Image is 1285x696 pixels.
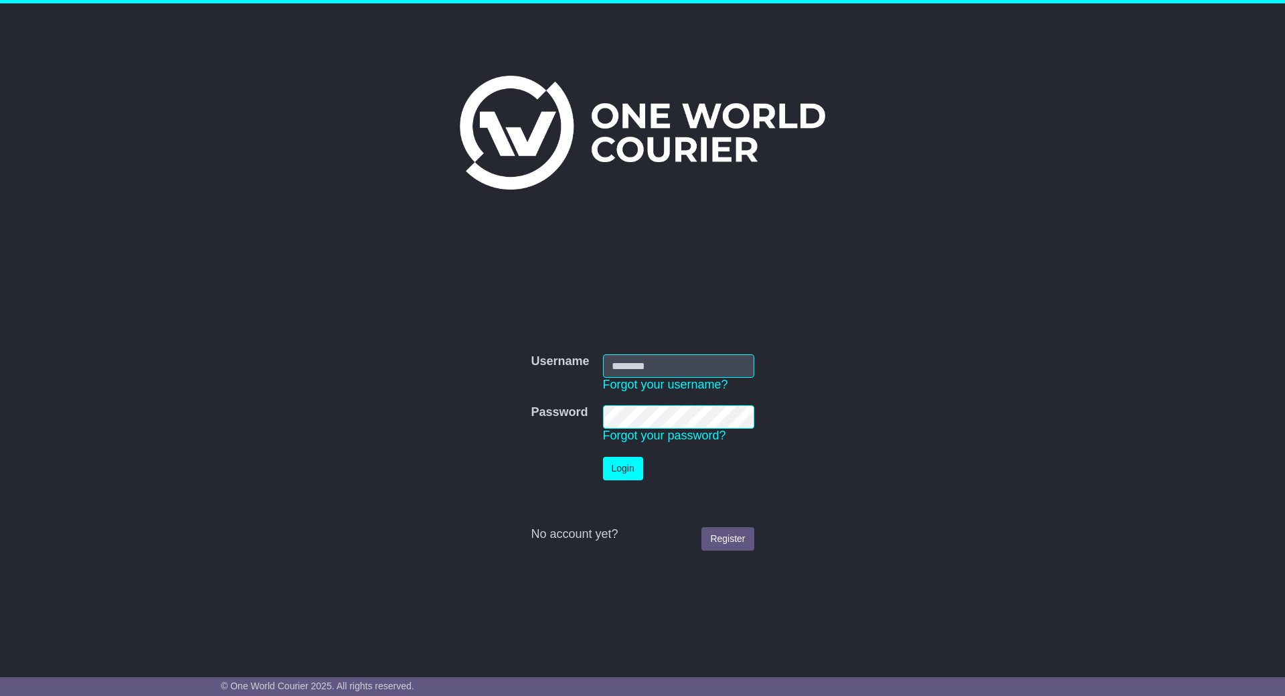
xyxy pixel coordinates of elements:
label: Password [531,405,588,420]
img: One World [460,76,825,190]
a: Register [701,527,754,551]
a: Forgot your password? [603,429,726,442]
label: Username [531,354,589,369]
a: Forgot your username? [603,378,728,391]
div: No account yet? [531,527,754,542]
button: Login [603,457,643,480]
span: © One World Courier 2025. All rights reserved. [221,681,414,691]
